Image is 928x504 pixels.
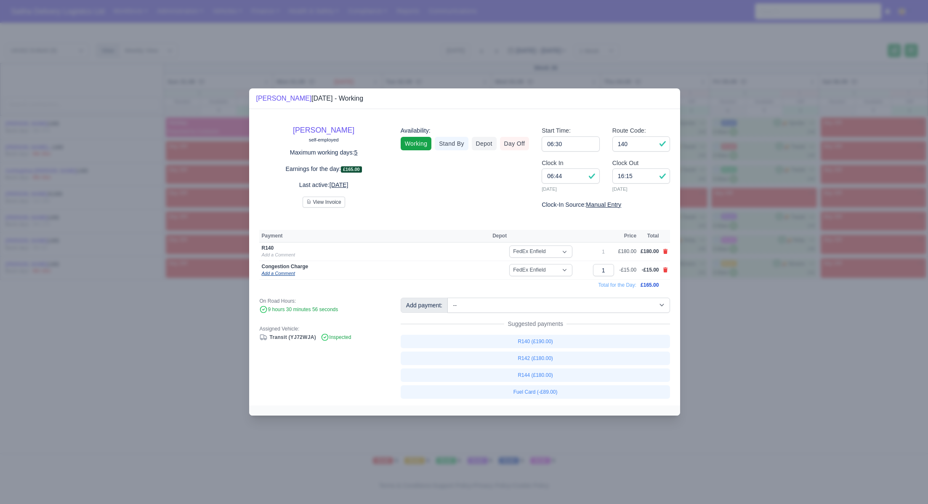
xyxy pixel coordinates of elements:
a: [PERSON_NAME] [256,95,311,102]
div: R140 [261,245,451,251]
div: 9 hours 30 minutes 56 seconds [259,306,388,314]
span: Suggested payments [504,320,566,328]
p: Earnings for the day: [259,164,388,174]
a: R140 (£190.00) [401,335,670,348]
p: Last active: [259,180,388,190]
small: [DATE] [542,185,600,193]
td: -£15.00 [616,261,638,280]
div: [DATE] - Working [256,93,363,104]
span: Inspected [321,334,351,340]
a: Depot [472,137,497,150]
span: £165.00 [641,282,659,288]
span: £165.00 [341,166,362,173]
p: Maximum working days: [259,148,388,157]
small: [DATE] [612,185,670,193]
a: Transit (YJ72WJA) [259,334,316,340]
a: Add a Comment [261,271,295,276]
u: 5 [354,149,358,156]
a: Fuel Card (-£89.00) [401,385,670,399]
a: R144 (£180.00) [401,368,670,382]
small: self-employed [309,137,339,142]
label: Route Code: [612,126,646,136]
th: Price [616,230,638,243]
div: On Road Hours: [259,298,388,304]
th: Depot [490,230,591,243]
a: Stand By [435,137,468,150]
div: 1 [593,248,614,255]
div: Clock-In Source: [542,200,670,210]
u: [DATE] [330,181,348,188]
div: Assigned Vehicle: [259,325,388,332]
div: Availability: [401,126,529,136]
th: Total [638,230,661,243]
a: [PERSON_NAME] [293,126,354,134]
a: Working [401,137,431,150]
th: Payment [259,230,490,243]
div: Congestion Charge [261,263,451,270]
a: Day Off [500,137,529,150]
td: £180.00 [616,243,638,261]
span: -£15.00 [642,267,659,273]
a: R142 (£180.00) [401,352,670,365]
label: Start Time: [542,126,571,136]
iframe: Chat Widget [886,464,928,504]
label: Clock In [542,158,563,168]
span: £180.00 [641,248,659,254]
label: Clock Out [612,158,639,168]
a: Add a Comment [261,252,295,257]
div: Add payment: [401,298,448,313]
button: View Invoice [303,197,345,208]
u: Manual Entry [586,201,621,208]
span: Total for the Day: [598,282,636,288]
